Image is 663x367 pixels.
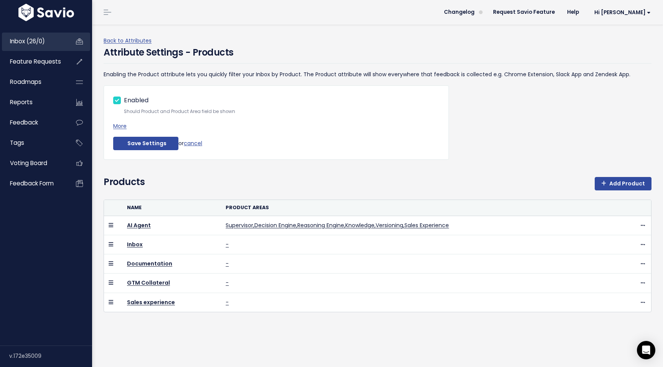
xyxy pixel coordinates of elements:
a: Inbox (26/0) [2,33,64,50]
span: Knowledge [345,221,374,229]
span: Supervisor [226,221,253,229]
a: AI Agent [127,221,151,229]
a: GTM Collateral [127,279,170,287]
button: Save Settings [113,137,178,151]
span: Feature Requests [10,57,61,66]
span: Reports [10,98,33,106]
a: Voting Board [2,154,64,172]
div: or [113,137,439,151]
a: Help [561,7,585,18]
img: logo-white.9d6f32f41409.svg [16,4,76,21]
a: Roadmaps [2,73,64,91]
div: Open Intercom Messenger [637,341,655,359]
span: Hi [PERSON_NAME] [594,10,651,15]
a: Feedback form [2,175,64,192]
a: Tags [2,134,64,152]
span: Decision Engine [254,221,296,229]
a: Supervisor,Decision Engine,Reasoning Engine,Knowledge,Versioning,Sales Experience [226,221,449,229]
a: - [226,279,229,287]
span: Feedback [10,118,38,126]
h4: Products [104,175,145,197]
a: Request Savio Feature [487,7,561,18]
a: cancel [184,139,202,147]
a: - [226,241,229,248]
th: Name [122,200,221,216]
span: Changelog [444,10,475,15]
span: Tags [10,139,24,147]
a: - [226,260,229,267]
a: Back to Attributes [104,37,152,44]
a: Feature Requests [2,53,64,70]
a: - [226,298,229,306]
span: Roadmaps [10,78,41,86]
a: Reports [2,93,64,111]
span: Sales Experience [404,221,449,229]
a: Inbox [127,241,143,248]
p: Enabling the Product attribute lets you quickly filter your Inbox by Product. The Product attribu... [104,70,651,79]
th: Product Areas [221,200,622,216]
span: Versioning [376,221,403,229]
span: Inbox (26/0) [10,37,45,45]
a: Add Product [595,177,651,191]
span: Reasoning Engine [297,221,344,229]
span: Voting Board [10,159,47,167]
div: v.172e35009 [9,346,92,366]
a: Sales experience [127,298,175,306]
a: More [113,122,127,130]
a: Feedback [2,114,64,131]
a: Hi [PERSON_NAME] [585,7,657,18]
small: Should Product and Product Area field be shown [124,108,439,116]
span: Feedback form [10,179,54,187]
h4: Attribute Settings - Products [104,46,234,59]
a: Documentation [127,260,172,267]
label: Enabled [124,95,148,106]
